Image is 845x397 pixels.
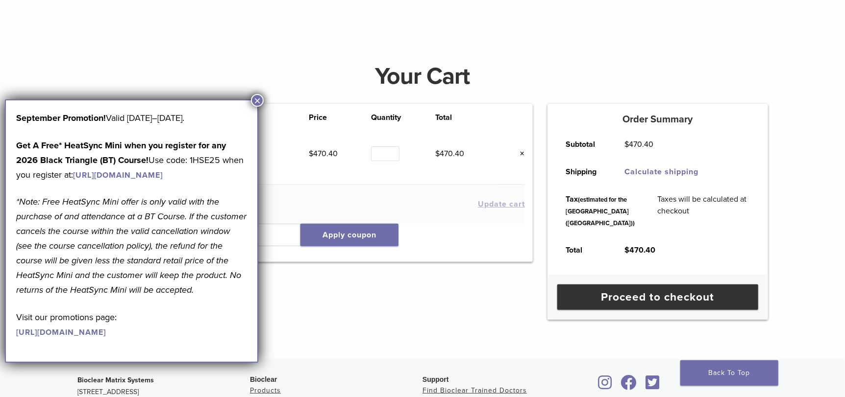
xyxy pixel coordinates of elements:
[16,138,247,182] p: Use code: 1HSE25 when you register at:
[555,236,614,264] th: Total
[16,310,247,339] p: Visit our promotions page:
[435,149,464,159] bdi: 470.40
[73,170,163,180] a: [URL][DOMAIN_NAME]
[16,111,247,125] p: Valid [DATE]–[DATE].
[618,381,640,391] a: Bioclear
[478,200,525,208] button: Update cart
[251,94,264,107] button: Close
[422,375,449,383] span: Support
[300,224,398,246] button: Apply coupon
[16,140,226,165] strong: Get A Free* HeatSync Mini when you register for any 2026 Black Triangle (BT) Course!
[625,167,699,177] a: Calculate shipping
[371,112,435,123] th: Quantity
[250,375,277,383] span: Bioclear
[566,196,635,227] small: (estimated for the [GEOGRAPHIC_DATA] ([GEOGRAPHIC_DATA]))
[680,360,778,386] a: Back To Top
[309,112,371,123] th: Price
[625,245,630,255] span: $
[595,381,616,391] a: Bioclear
[547,114,768,125] h5: Order Summary
[309,149,338,159] bdi: 470.40
[557,284,758,310] a: Proceed to checkout
[77,376,154,384] strong: Bioclear Matrix Systems
[646,186,761,236] td: Taxes will be calculated at checkout
[642,381,663,391] a: Bioclear
[555,158,614,186] th: Shipping
[250,386,281,395] a: Products
[555,186,646,236] th: Tax
[625,245,656,255] bdi: 470.40
[512,147,525,160] a: Remove this item
[16,113,106,123] b: September Promotion!
[16,327,106,337] a: [URL][DOMAIN_NAME]
[625,140,629,149] span: $
[422,386,527,395] a: Find Bioclear Trained Doctors
[70,65,775,88] h1: Your Cart
[16,196,247,295] em: *Note: Free HeatSync Mini offer is only valid with the purchase of and attendance at a BT Course....
[625,140,654,149] bdi: 470.40
[555,131,614,158] th: Subtotal
[435,112,497,123] th: Total
[435,149,440,159] span: $
[309,149,313,159] span: $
